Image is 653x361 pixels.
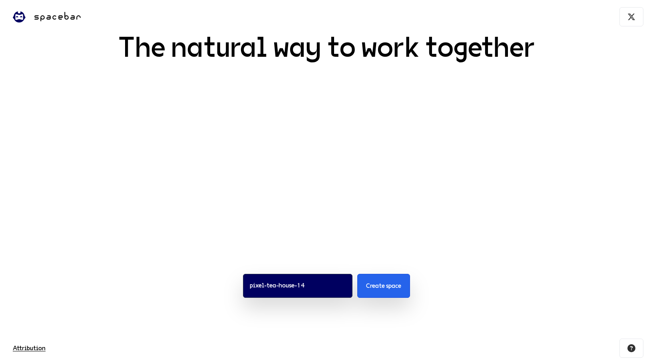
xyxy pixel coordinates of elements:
span: Create space [366,281,401,291]
button: Create space [357,274,410,298]
img: spacebar-logo.svg [10,7,29,26]
input: Name of your space [243,274,352,298]
a: Attribution [13,343,46,353]
span: spacebar [34,8,82,26]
